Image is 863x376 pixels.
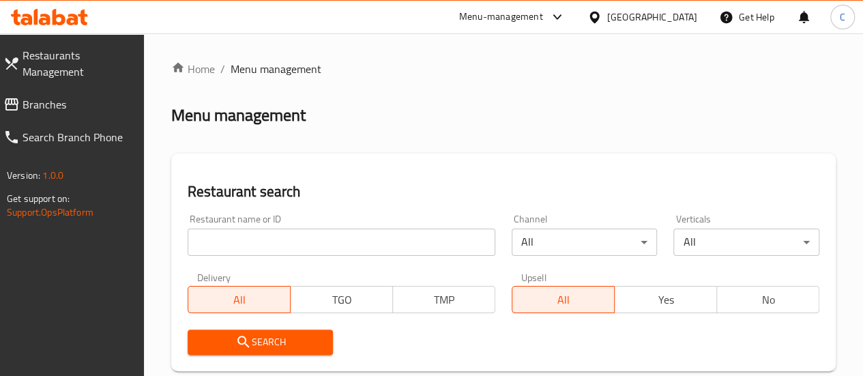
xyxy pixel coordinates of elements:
span: C [840,10,845,25]
h2: Restaurant search [188,182,819,202]
button: TMP [392,286,495,313]
li: / [220,61,225,77]
span: All [518,290,609,310]
div: All [512,229,658,256]
button: All [188,286,291,313]
span: No [722,290,814,310]
div: Menu-management [459,9,543,25]
a: Home [171,61,215,77]
span: 1.0.0 [42,167,63,184]
span: Yes [620,290,712,310]
nav: breadcrumb [171,61,836,77]
span: Search Branch Phone [23,129,133,145]
span: Version: [7,167,40,184]
label: Delivery [197,272,231,282]
button: All [512,286,615,313]
button: Yes [614,286,717,313]
div: [GEOGRAPHIC_DATA] [607,10,697,25]
span: All [194,290,285,310]
label: Upsell [521,272,546,282]
span: Search [199,334,323,351]
span: Restaurants Management [23,47,133,80]
span: TMP [398,290,490,310]
div: All [673,229,819,256]
span: Branches [23,96,133,113]
button: TGO [290,286,393,313]
input: Search for restaurant name or ID.. [188,229,495,256]
span: Menu management [231,61,321,77]
span: TGO [296,290,387,310]
button: Search [188,330,334,355]
button: No [716,286,819,313]
h2: Menu management [171,104,306,126]
a: Support.OpsPlatform [7,203,93,221]
span: Get support on: [7,190,70,207]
